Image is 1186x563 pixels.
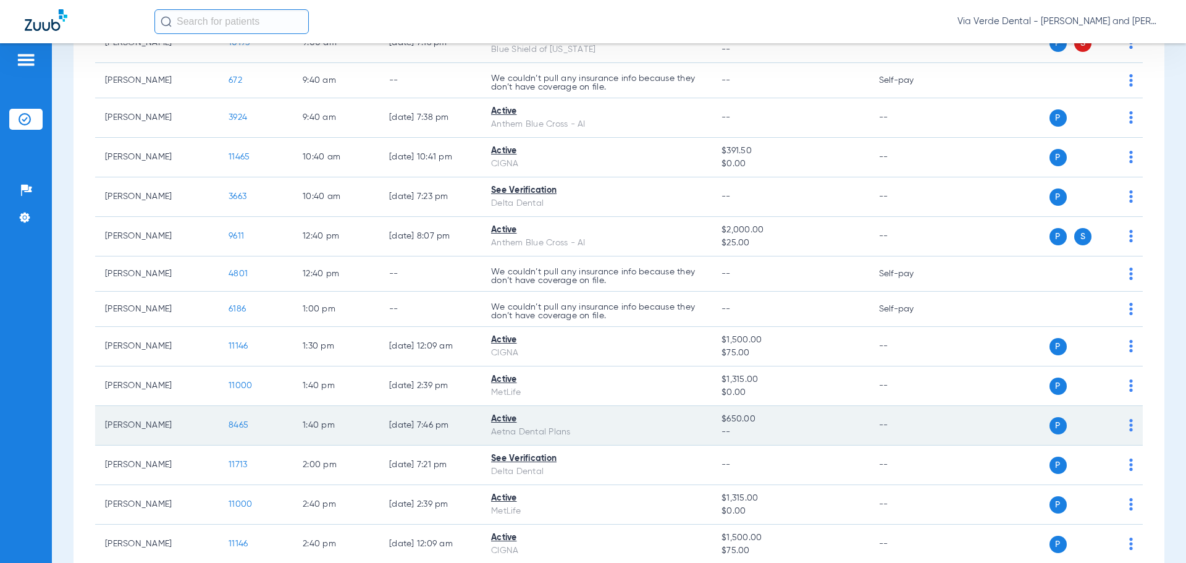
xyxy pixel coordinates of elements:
[161,16,172,27] img: Search Icon
[293,63,379,98] td: 9:40 AM
[293,446,379,485] td: 2:00 PM
[721,305,731,313] span: --
[229,153,250,161] span: 11465
[293,23,379,63] td: 9:00 AM
[1049,109,1067,127] span: P
[379,98,481,138] td: [DATE] 7:38 PM
[869,256,953,292] td: Self-pay
[721,158,859,171] span: $0.00
[1129,151,1133,163] img: group-dot-blue.svg
[1049,338,1067,355] span: P
[491,105,702,118] div: Active
[491,413,702,426] div: Active
[95,406,219,446] td: [PERSON_NAME]
[95,446,219,485] td: [PERSON_NAME]
[869,485,953,525] td: --
[229,421,248,430] span: 8465
[491,334,702,347] div: Active
[721,386,859,399] span: $0.00
[721,373,859,386] span: $1,315.00
[229,305,246,313] span: 6186
[721,544,859,557] span: $75.00
[95,23,219,63] td: [PERSON_NAME]
[491,347,702,360] div: CIGNA
[229,232,244,240] span: 9611
[229,381,252,390] span: 11000
[1129,459,1133,471] img: group-dot-blue.svg
[721,145,859,158] span: $391.50
[491,492,702,505] div: Active
[869,138,953,177] td: --
[229,500,252,509] span: 11000
[379,366,481,406] td: [DATE] 2:39 PM
[229,192,246,201] span: 3663
[491,224,702,237] div: Active
[869,446,953,485] td: --
[491,426,702,439] div: Aetna Dental Plans
[229,342,248,350] span: 11146
[491,373,702,386] div: Active
[1129,230,1133,242] img: group-dot-blue.svg
[95,217,219,256] td: [PERSON_NAME]
[293,217,379,256] td: 12:40 PM
[721,113,731,122] span: --
[95,327,219,366] td: [PERSON_NAME]
[293,327,379,366] td: 1:30 PM
[1049,457,1067,474] span: P
[1049,417,1067,434] span: P
[1129,268,1133,280] img: group-dot-blue.svg
[1129,498,1133,510] img: group-dot-blue.svg
[491,237,702,250] div: Anthem Blue Cross - AI
[16,53,36,67] img: hamburger-icon
[379,138,481,177] td: [DATE] 10:41 PM
[1049,536,1067,553] span: P
[721,334,859,347] span: $1,500.00
[869,98,953,138] td: --
[1129,419,1133,431] img: group-dot-blue.svg
[293,292,379,327] td: 1:00 PM
[293,98,379,138] td: 9:40 AM
[1049,228,1067,245] span: P
[721,460,731,469] span: --
[869,366,953,406] td: --
[229,76,242,85] span: 672
[721,237,859,250] span: $25.00
[721,192,731,201] span: --
[293,256,379,292] td: 12:40 PM
[1129,190,1133,203] img: group-dot-blue.svg
[491,118,702,131] div: Anthem Blue Cross - AI
[1129,74,1133,87] img: group-dot-blue.svg
[379,217,481,256] td: [DATE] 8:07 PM
[229,113,247,122] span: 3924
[379,23,481,63] td: [DATE] 7:16 PM
[957,15,1161,28] span: Via Verde Dental - [PERSON_NAME] and [PERSON_NAME] DDS
[1049,496,1067,514] span: P
[491,268,702,285] p: We couldn’t pull any insurance info because they don’t have coverage on file.
[721,347,859,360] span: $75.00
[491,386,702,399] div: MetLife
[95,366,219,406] td: [PERSON_NAME]
[491,505,702,518] div: MetLife
[1124,504,1186,563] iframe: Chat Widget
[379,327,481,366] td: [DATE] 12:09 AM
[869,292,953,327] td: Self-pay
[869,23,953,63] td: --
[491,74,702,91] p: We couldn’t pull any insurance info because they don’t have coverage on file.
[293,485,379,525] td: 2:40 PM
[293,177,379,217] td: 10:40 AM
[721,76,731,85] span: --
[379,63,481,98] td: --
[721,224,859,237] span: $2,000.00
[95,63,219,98] td: [PERSON_NAME]
[154,9,309,34] input: Search for patients
[229,540,248,548] span: 11146
[379,485,481,525] td: [DATE] 2:39 PM
[95,256,219,292] td: [PERSON_NAME]
[869,63,953,98] td: Self-pay
[491,145,702,158] div: Active
[1049,188,1067,206] span: P
[1129,111,1133,124] img: group-dot-blue.svg
[721,505,859,518] span: $0.00
[1129,379,1133,392] img: group-dot-blue.svg
[379,446,481,485] td: [DATE] 7:21 PM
